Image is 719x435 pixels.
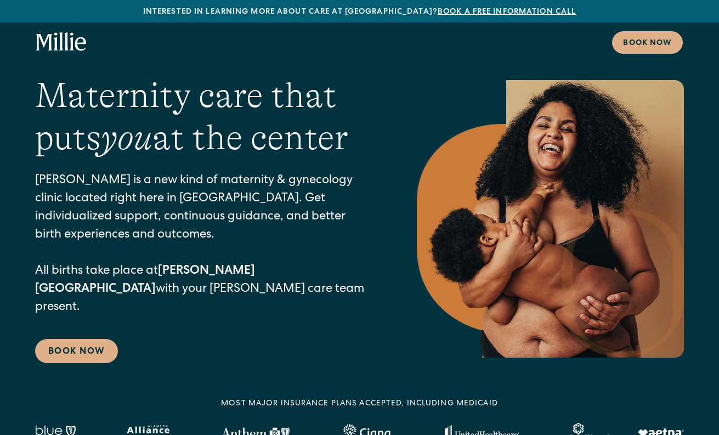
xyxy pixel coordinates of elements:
[221,398,498,410] div: MOST MAJOR INSURANCE PLANS ACCEPTED, INCLUDING MEDICAID
[36,32,87,52] a: home
[101,118,152,157] em: you
[35,265,255,296] strong: [PERSON_NAME][GEOGRAPHIC_DATA]
[417,80,684,358] img: Smiling mother with her baby in arms, celebrating body positivity and the nurturing bond of postp...
[623,38,672,49] div: Book now
[35,75,373,159] h1: Maternity care that puts at the center
[35,339,118,363] a: Book Now
[438,8,576,16] a: Book a free information call
[612,31,683,54] a: Book now
[35,172,373,317] p: [PERSON_NAME] is a new kind of maternity & gynecology clinic located right here in [GEOGRAPHIC_DA...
